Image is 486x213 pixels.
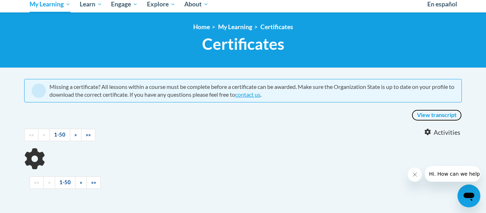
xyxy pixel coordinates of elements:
[43,176,55,189] a: Previous
[80,179,82,185] span: »
[24,129,38,141] a: Begining
[235,91,260,98] a: contact us
[81,129,95,141] a: End
[427,0,457,8] span: En español
[55,176,75,189] a: 1-50
[193,23,210,31] a: Home
[412,110,462,121] a: View transcript
[49,129,70,141] a: 1-50
[75,176,87,189] a: Next
[202,34,284,53] span: Certificates
[49,83,454,98] div: Missing a certificate? All lessons within a course must be complete before a certificate can be a...
[91,179,96,185] span: »»
[4,5,58,11] span: Hi. How can we help?
[218,23,252,31] a: My Learning
[86,132,91,138] span: »»
[29,132,34,138] span: ««
[425,166,480,182] iframe: Message from company
[260,23,293,31] a: Certificates
[48,179,51,185] span: «
[458,185,480,207] iframe: Button to launch messaging window
[86,176,101,189] a: End
[34,179,39,185] span: ««
[434,129,460,137] span: Activities
[408,167,422,182] iframe: Close message
[38,129,50,141] a: Previous
[30,176,44,189] a: Begining
[43,132,45,138] span: «
[74,132,77,138] span: »
[70,129,81,141] a: Next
